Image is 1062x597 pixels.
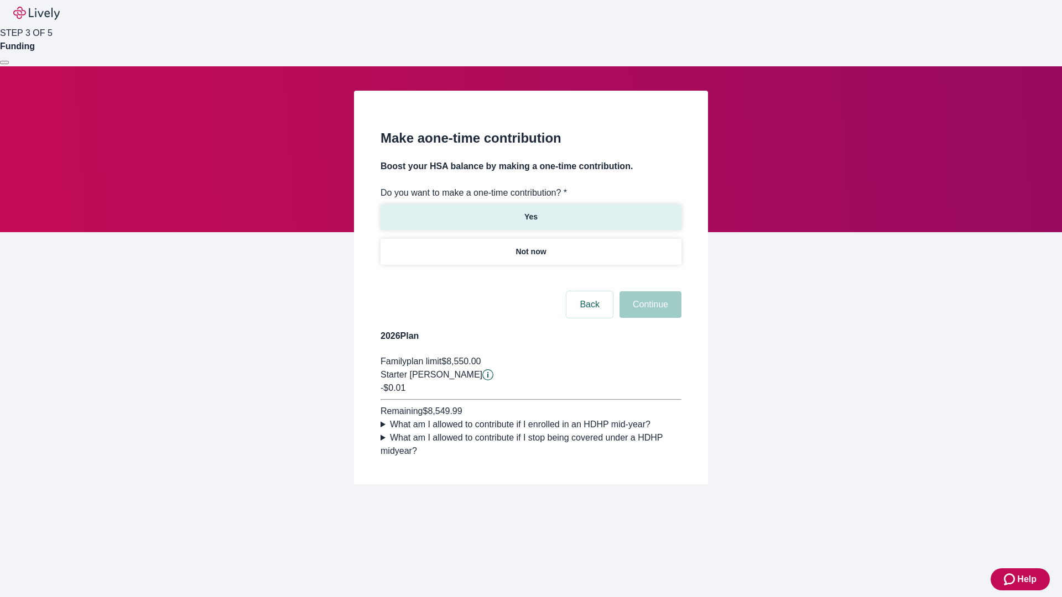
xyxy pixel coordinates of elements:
[381,128,681,148] h2: Make a one-time contribution
[381,418,681,431] summary: What am I allowed to contribute if I enrolled in an HDHP mid-year?
[516,246,546,258] p: Not now
[381,329,681,343] h4: 2026 Plan
[381,383,405,392] span: -$0.01
[441,357,481,366] span: $8,550.00
[381,160,681,173] h4: Boost your HSA balance by making a one-time contribution.
[381,239,681,265] button: Not now
[13,7,60,20] img: Lively
[482,369,493,380] button: Lively will contribute $0.01 to establish your account
[381,186,567,200] label: Do you want to make a one-time contribution? *
[482,369,493,380] svg: Starter penny details
[381,406,423,416] span: Remaining
[1004,573,1017,586] svg: Zendesk support icon
[381,370,482,379] span: Starter [PERSON_NAME]
[381,357,441,366] span: Family plan limit
[566,291,613,318] button: Back
[423,406,462,416] span: $8,549.99
[1017,573,1037,586] span: Help
[524,211,538,223] p: Yes
[991,568,1050,590] button: Zendesk support iconHelp
[381,204,681,230] button: Yes
[381,431,681,458] summary: What am I allowed to contribute if I stop being covered under a HDHP midyear?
